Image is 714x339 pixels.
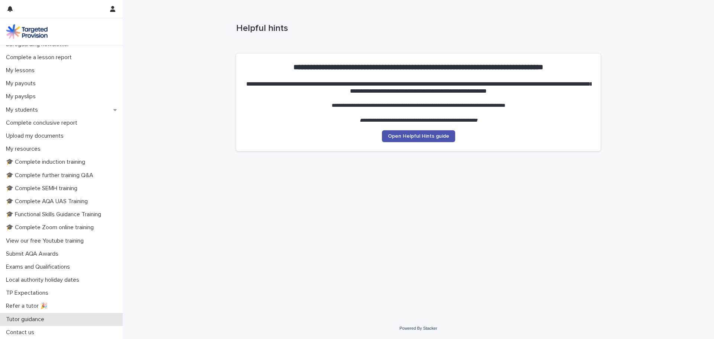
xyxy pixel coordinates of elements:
p: Contact us [3,329,40,336]
p: Tutor guidance [3,316,50,323]
p: My payslips [3,93,42,100]
p: 🎓 Functional Skills Guidance Training [3,211,107,218]
p: My payouts [3,80,42,87]
p: My lessons [3,67,41,74]
a: Powered By Stacker [399,326,437,330]
p: Helpful hints [236,23,598,34]
span: Open Helpful Hints guide [388,134,449,139]
img: M5nRWzHhSzIhMunXDL62 [6,24,48,39]
p: 🎓 Complete AQA UAS Training [3,198,94,205]
p: Upload my documents [3,132,70,140]
p: Local authority holiday dates [3,276,85,284]
p: Refer a tutor 🎉 [3,303,54,310]
p: TP Expectations [3,290,54,297]
a: Open Helpful Hints guide [382,130,455,142]
p: View our free Youtube training [3,237,90,244]
p: 🎓 Complete further training Q&A [3,172,99,179]
p: Complete a lesson report [3,54,78,61]
p: Exams and Qualifications [3,263,76,271]
p: My resources [3,145,46,153]
p: 🎓 Complete SEMH training [3,185,83,192]
p: 🎓 Complete induction training [3,159,91,166]
p: My students [3,106,44,113]
p: 🎓 Complete Zoom online training [3,224,100,231]
p: Submit AQA Awards [3,250,64,258]
p: Complete conclusive report [3,119,83,127]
